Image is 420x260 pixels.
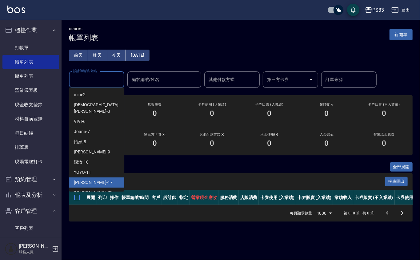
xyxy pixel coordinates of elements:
[267,139,272,148] h3: 0
[150,190,162,205] th: 客戶
[363,103,405,107] h2: 卡券販賣 (不入業績)
[395,190,420,205] th: 卡券使用(-)
[382,139,386,148] h3: 0
[372,6,384,14] div: PS33
[344,210,374,216] p: 第 0–0 筆 共 0 筆
[191,132,233,136] h2: 其他付款方式(-)
[191,103,233,107] h2: 卡券使用 (入業績)
[74,118,86,125] span: VIVI -6
[385,178,408,184] a: 報表匯出
[2,69,59,83] a: 掛單列表
[218,190,239,205] th: 服務消費
[178,190,190,205] th: 指定
[390,31,413,37] a: 新開單
[2,112,59,126] a: 材料自購登錄
[134,103,176,107] h2: 店販消費
[2,140,59,154] a: 排班表
[314,205,334,221] div: 1000
[2,221,59,235] a: 客戶列表
[290,210,312,216] p: 每頁顯示數量
[107,50,126,61] button: 今天
[19,243,50,249] h5: [PERSON_NAME]
[306,75,316,84] button: Open
[362,4,386,16] button: PS33
[2,126,59,140] a: 每日結帳
[248,132,290,136] h2: 入金使用(-)
[390,162,413,172] button: 全部展開
[259,190,296,205] th: 卡券使用 (入業績)
[306,103,348,107] h2: 業績收入
[389,4,413,16] button: 登出
[2,236,59,250] a: 卡券管理
[69,27,98,31] h2: ORDERS
[382,109,386,118] h3: 0
[74,189,113,196] span: [PERSON_NAME] -22
[74,102,119,115] span: [DEMOGRAPHIC_DATA][PERSON_NAME] -3
[97,190,108,205] th: 列印
[76,179,385,185] span: 訂單列表
[2,22,59,38] button: 櫃檯作業
[2,155,59,169] a: 現場電腦打卡
[74,139,86,145] span: 怡媜 -8
[74,159,89,165] span: 潔汝 -10
[353,190,394,205] th: 卡券販賣 (不入業績)
[2,203,59,219] button: 客戶管理
[2,98,59,112] a: 現金收支登錄
[306,132,348,136] h2: 入金儲值
[73,69,97,73] label: 設計師編號/姓名
[2,41,59,55] a: 打帳單
[2,171,59,187] button: 預約管理
[210,139,214,148] h3: 0
[325,109,329,118] h3: 0
[248,103,290,107] h2: 卡券販賣 (入業績)
[385,177,408,186] button: 報表匯出
[239,190,259,205] th: 店販消費
[74,169,91,176] span: YOYO -11
[2,83,59,97] a: 營業儀表板
[74,179,113,186] span: [PERSON_NAME] -17
[267,109,272,118] h3: 0
[153,109,157,118] h3: 0
[85,190,97,205] th: 展開
[19,249,50,255] p: 服務人員
[126,50,149,61] button: [DATE]
[325,139,329,148] h3: 0
[108,190,120,205] th: 操作
[333,190,353,205] th: 業績收入
[74,128,90,135] span: Joann -7
[69,50,88,61] button: 前天
[347,4,359,16] button: save
[363,132,405,136] h2: 營業現金應收
[190,190,218,205] th: 營業現金應收
[162,190,178,205] th: 設計師
[74,91,86,98] span: mini -2
[120,190,150,205] th: 帳單編號/時間
[2,187,59,203] button: 報表及分析
[390,29,413,40] button: 新開單
[5,243,17,255] img: Person
[74,149,110,155] span: [PERSON_NAME] -9
[210,109,214,118] h3: 0
[69,34,98,42] h3: 帳單列表
[2,55,59,69] a: 帳單列表
[88,50,107,61] button: 昨天
[7,6,25,13] img: Logo
[134,132,176,136] h2: 第三方卡券(-)
[296,190,333,205] th: 卡券販賣 (入業績)
[153,139,157,148] h3: 0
